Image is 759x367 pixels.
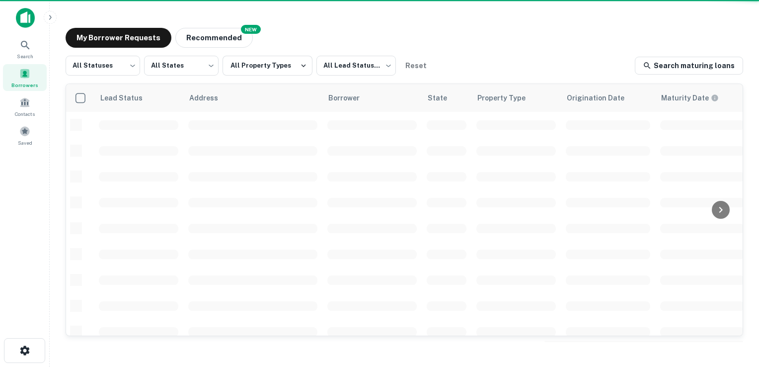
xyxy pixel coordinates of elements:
[3,35,47,62] a: Search
[422,84,471,112] th: State
[100,92,155,104] span: Lead Status
[144,53,219,79] div: All States
[3,93,47,120] a: Contacts
[183,84,322,112] th: Address
[655,84,750,112] th: Maturity dates displayed may be estimated. Please contact the lender for the most accurate maturi...
[3,122,47,149] a: Saved
[316,53,396,79] div: All Lead Statuses
[3,64,47,91] a: Borrowers
[635,57,743,75] a: Search maturing loans
[189,92,231,104] span: Address
[15,110,35,118] span: Contacts
[16,8,35,28] img: capitalize-icon.png
[223,56,312,76] button: All Property Types
[661,92,719,103] div: Maturity dates displayed may be estimated. Please contact the lender for the most accurate maturi...
[561,84,655,112] th: Origination Date
[477,92,538,104] span: Property Type
[709,287,759,335] iframe: Chat Widget
[66,53,140,79] div: All Statuses
[471,84,561,112] th: Property Type
[322,84,422,112] th: Borrower
[661,92,709,103] h6: Maturity Date
[661,92,732,103] span: Maturity dates displayed may be estimated. Please contact the lender for the most accurate maturi...
[428,92,460,104] span: State
[328,92,373,104] span: Borrower
[66,28,171,48] button: My Borrower Requests
[175,28,253,48] button: Recommended
[18,139,32,147] span: Saved
[400,56,432,76] button: Reset
[17,52,33,60] span: Search
[94,84,183,112] th: Lead Status
[567,92,637,104] span: Origination Date
[241,25,261,34] div: NEW
[11,81,38,89] span: Borrowers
